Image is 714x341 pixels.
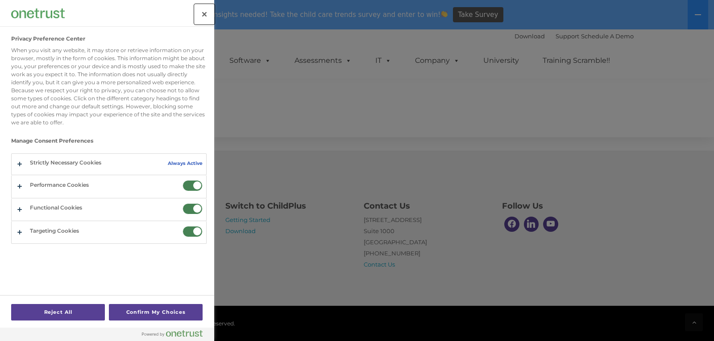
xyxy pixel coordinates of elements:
[142,330,203,337] img: Powered by OneTrust Opens in a new Tab
[11,4,65,22] div: Company Logo
[11,8,65,18] img: Company Logo
[124,95,162,102] span: Phone number
[142,330,210,341] a: Powered by OneTrust Opens in a new Tab
[11,36,85,42] h2: Privacy Preference Center
[124,59,151,66] span: Last name
[11,46,207,127] div: When you visit any website, it may store or retrieve information on your browser, mostly in the f...
[11,138,207,148] h3: Manage Consent Preferences
[109,304,203,320] button: Confirm My Choices
[195,4,214,24] button: Close
[11,304,105,320] button: Reject All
